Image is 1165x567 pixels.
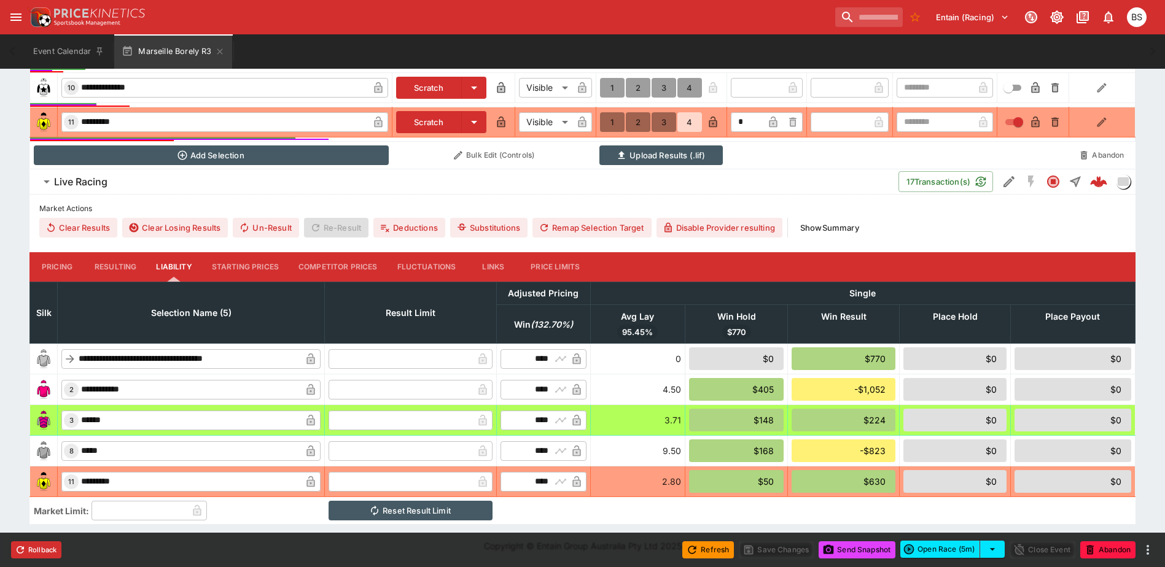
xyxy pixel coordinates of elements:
span: Place Hold [919,309,991,324]
h6: Live Racing [54,175,107,188]
button: Open Race (5m) [900,541,980,558]
div: split button [900,541,1005,558]
button: ShowSummary [793,218,867,237]
button: Clear Results [39,218,117,237]
img: PriceKinetics Logo [27,5,52,29]
svg: Closed [1046,174,1061,189]
img: logo-cerberus--red.svg [1090,173,1107,190]
button: 2 [626,112,650,132]
button: Select Tenant [929,7,1016,27]
div: $0 [903,470,1007,493]
button: 4 [677,78,702,98]
button: Remap Selection Target [532,218,652,237]
div: $0 [903,439,1007,462]
button: Scratch [396,77,462,99]
button: Rollback [11,541,61,558]
span: 10 [65,83,77,92]
button: Pricing [29,252,85,282]
button: Refresh [682,541,734,558]
th: Result Limit [325,282,497,343]
button: Edit Detail [998,171,1020,193]
button: 4 [677,112,702,132]
span: Re-Result [304,218,368,237]
div: $770 [792,347,895,370]
span: 95.45% [617,326,658,339]
th: Silk [30,282,58,343]
div: $0 [1015,439,1131,462]
div: $148 [689,409,784,431]
div: liveracing [1116,174,1131,189]
button: Un-Result [233,218,298,237]
div: $0 [689,347,784,370]
div: -$1,052 [792,378,895,401]
button: Add Selection [34,145,389,165]
button: open drawer [5,6,27,28]
div: $0 [1015,470,1131,493]
button: Liability [146,252,201,282]
img: Sportsbook Management [54,20,120,26]
span: $770 [722,326,751,339]
span: Selection Name (5) [138,306,245,320]
span: Avg Lay [607,309,668,324]
button: Resulting [85,252,146,282]
img: runner 11 [34,112,53,132]
img: runner 2 [34,380,53,399]
div: $0 [903,347,1007,370]
span: 2 [67,385,76,394]
button: Disable Provider resulting [657,218,782,237]
img: PriceKinetics [54,9,145,18]
span: 3 [67,416,76,425]
img: runner 11 [34,472,53,492]
button: 1 [600,78,625,98]
img: runner 10 [34,78,53,98]
span: Place Payout [1032,309,1113,324]
button: Starting Prices [202,252,289,282]
span: 11 [66,118,77,126]
div: $0 [903,378,1007,401]
button: Substitutions [450,218,528,237]
div: 9.50 [594,444,681,457]
div: $0 [903,409,1007,431]
button: Price Limits [521,252,590,282]
button: Reset Result Limit [329,501,493,520]
div: -$823 [792,439,895,462]
input: search [835,7,903,27]
button: Bulk Edit (Controls) [396,145,593,165]
button: 17Transaction(s) [898,171,993,192]
div: 4.50 [594,383,681,396]
span: Win Hold [704,309,770,324]
button: more [1140,542,1155,557]
th: Adjusted Pricing [496,282,590,304]
img: liveracing [1116,175,1130,188]
span: Win(132.70%) [501,317,586,332]
button: Marseille Borely R3 [114,34,232,69]
div: $224 [792,409,895,431]
button: 2 [626,78,650,98]
em: ( 132.70 %) [531,317,573,332]
button: Competitor Prices [289,252,388,282]
button: Links [466,252,521,282]
div: d7a3cb24-0424-4732-8c6a-b25f18a63df3 [1090,173,1107,190]
div: $0 [1015,378,1131,401]
button: Notifications [1097,6,1120,28]
button: Clear Losing Results [122,218,228,237]
div: $50 [689,470,784,493]
button: No Bookmarks [905,7,925,27]
button: SGM Disabled [1020,171,1042,193]
img: runner 8 [34,441,53,461]
div: Brendan Scoble [1127,7,1147,27]
button: Upload Results (.lif) [599,145,723,165]
button: Deductions [373,218,445,237]
button: Documentation [1072,6,1094,28]
span: 8 [67,447,76,455]
div: Visible [519,78,572,98]
h3: Market Limit: [34,504,89,517]
span: Mark an event as closed and abandoned. [1080,542,1136,555]
a: d7a3cb24-0424-4732-8c6a-b25f18a63df3 [1086,169,1111,194]
img: runner 3 [34,411,53,430]
button: Brendan Scoble [1123,4,1150,31]
span: Win Result [808,309,880,324]
button: 3 [652,112,676,132]
div: $630 [792,470,895,493]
